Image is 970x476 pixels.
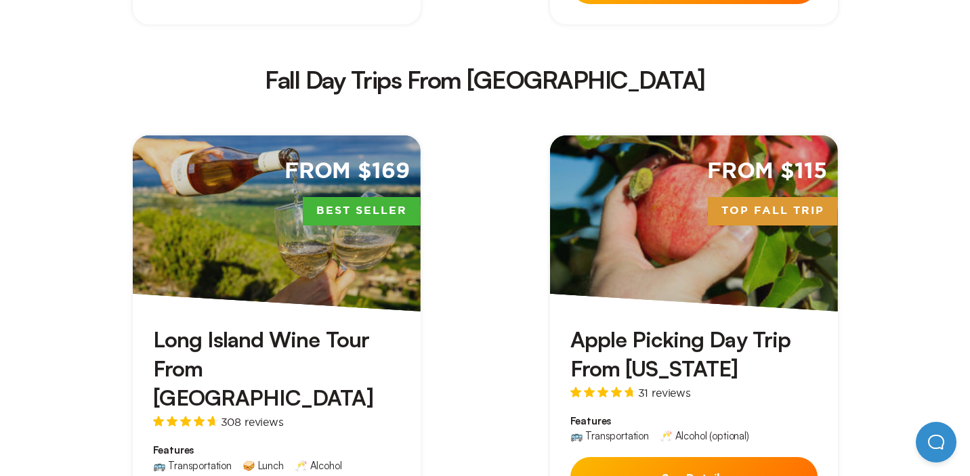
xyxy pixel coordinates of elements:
[153,325,400,413] h3: Long Island Wine Tour From [GEOGRAPHIC_DATA]
[303,197,421,225] span: Best Seller
[153,443,400,457] span: Features
[570,414,818,428] span: Features
[153,460,232,471] div: 🚌 Transportation
[638,387,691,398] span: 31 reviews
[89,68,881,92] h2: Fall Day Trips From [GEOGRAPHIC_DATA]
[242,460,284,471] div: 🥪 Lunch
[708,197,838,225] span: Top Fall Trip
[660,431,749,441] div: 🥂 Alcohol (optional)
[295,460,342,471] div: 🥂 Alcohol
[570,431,649,441] div: 🚌 Transportation
[284,157,410,186] span: From $169
[221,416,284,427] span: 308 reviews
[570,325,818,383] h3: Apple Picking Day Trip From [US_STATE]
[916,422,956,462] iframe: Help Scout Beacon - Open
[707,157,827,186] span: From $115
